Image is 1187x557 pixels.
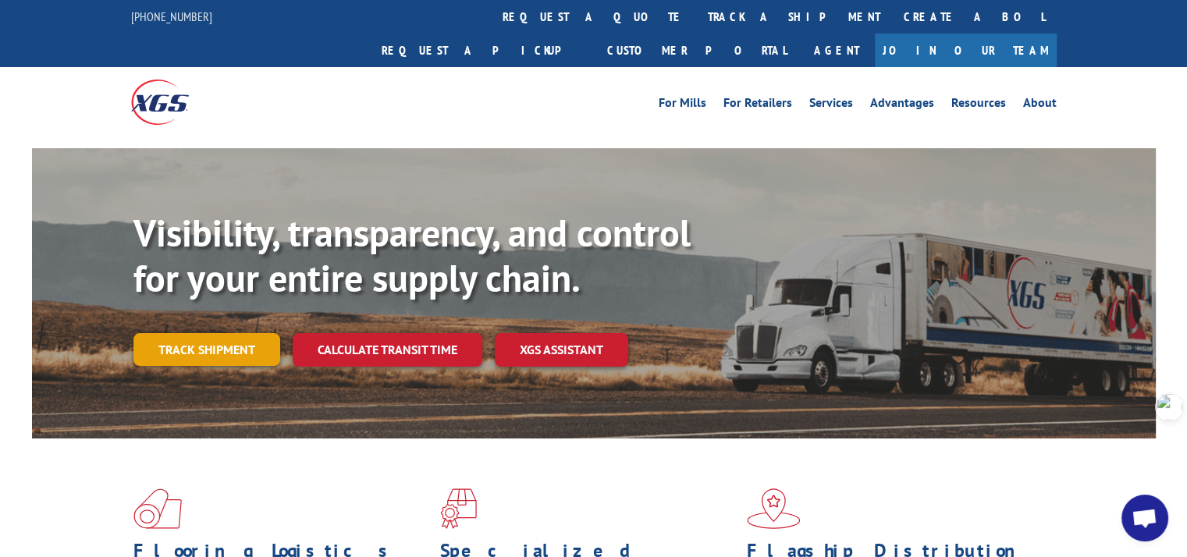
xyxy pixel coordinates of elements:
a: For Mills [659,97,706,114]
img: xgs-icon-flagship-distribution-model-red [747,488,801,529]
a: [PHONE_NUMBER] [131,9,212,24]
a: Join Our Team [875,34,1057,67]
a: For Retailers [723,97,792,114]
a: Services [809,97,853,114]
a: Calculate transit time [293,333,482,367]
a: Track shipment [133,333,280,366]
img: xgs-icon-focused-on-flooring-red [440,488,477,529]
a: Customer Portal [595,34,798,67]
div: Open chat [1121,495,1168,541]
b: Visibility, transparency, and control for your entire supply chain. [133,208,691,302]
a: Resources [951,97,1006,114]
img: xgs-icon-total-supply-chain-intelligence-red [133,488,182,529]
a: Advantages [870,97,934,114]
a: Agent [798,34,875,67]
a: Request a pickup [370,34,595,67]
a: XGS ASSISTANT [495,333,628,367]
a: About [1023,97,1057,114]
